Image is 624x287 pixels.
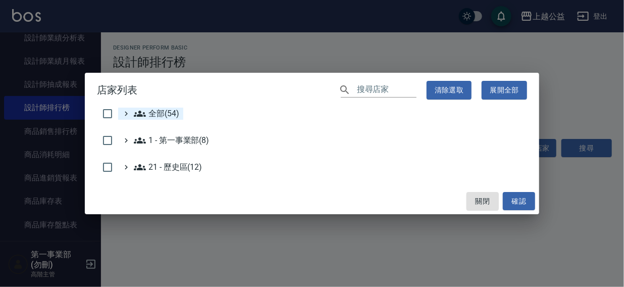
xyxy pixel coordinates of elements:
[85,73,539,108] h2: 店家列表
[427,81,472,100] button: 清除選取
[134,108,179,120] span: 全部(54)
[357,83,417,98] input: 搜尋店家
[466,192,499,211] button: 關閉
[482,81,527,100] button: 展開全部
[134,161,202,173] span: 21 - 歷史區(12)
[503,192,535,211] button: 確認
[134,134,209,147] span: 1 - 第一事業部(8)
